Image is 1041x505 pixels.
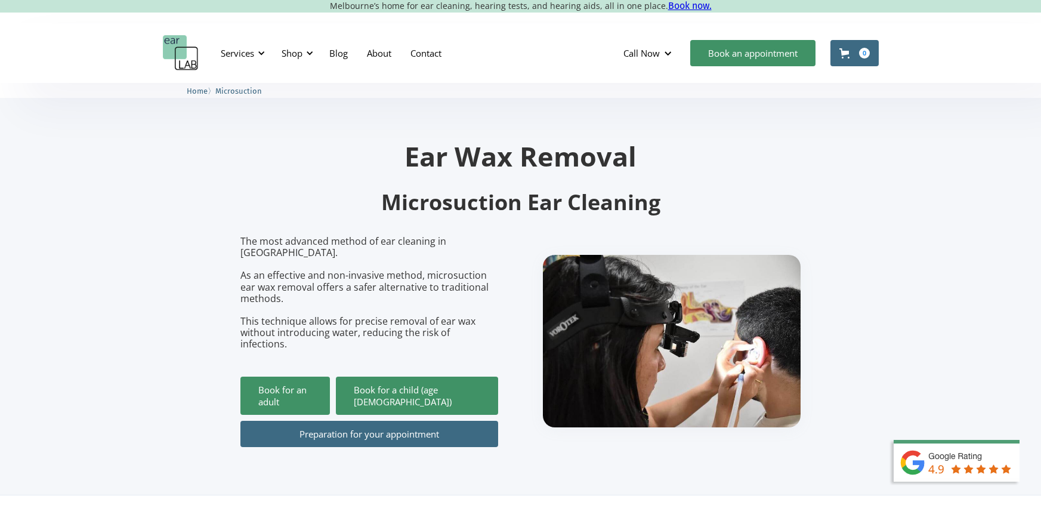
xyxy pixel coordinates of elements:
[187,87,208,96] span: Home
[187,85,208,96] a: Home
[240,236,498,350] p: The most advanced method of ear cleaning in [GEOGRAPHIC_DATA]. As an effective and non-invasive m...
[221,47,254,59] div: Services
[357,36,401,70] a: About
[543,255,801,427] img: boy getting ear checked.
[215,87,262,96] span: Microsuction
[240,189,801,217] h2: Microsuction Ear Cleaning
[623,47,660,59] div: Call Now
[401,36,451,70] a: Contact
[240,421,498,447] a: Preparation for your appointment
[336,377,498,415] a: Book for a child (age [DEMOGRAPHIC_DATA])
[240,377,330,415] a: Book for an adult
[320,36,357,70] a: Blog
[690,40,815,66] a: Book an appointment
[215,85,262,96] a: Microsuction
[830,40,879,66] a: Open cart
[214,35,268,71] div: Services
[187,85,215,97] li: 〉
[240,143,801,170] h1: Ear Wax Removal
[274,35,317,71] div: Shop
[859,48,870,58] div: 0
[614,35,684,71] div: Call Now
[282,47,302,59] div: Shop
[163,35,199,71] a: home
